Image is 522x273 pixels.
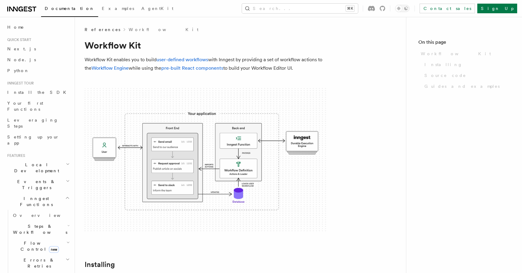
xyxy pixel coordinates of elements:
[85,260,115,269] a: Installing
[98,2,138,16] a: Examples
[7,135,59,145] span: Setting up your app
[49,246,59,253] span: new
[11,257,66,269] span: Errors & Retries
[5,54,71,65] a: Node.js
[7,90,70,95] span: Install the SDK
[161,65,223,71] a: pre-built React components
[5,179,66,191] span: Events & Triggers
[5,153,25,158] span: Features
[92,65,129,71] a: Workflow Engine
[424,72,466,78] span: Source code
[85,27,120,33] span: References
[129,27,198,33] a: Workflow Kit
[420,4,475,13] a: Contact sales
[85,88,326,233] img: The Workflow Kit provides a Workflow Engine to compose workflow actions on the back end and a set...
[346,5,354,11] kbd: ⌘K
[395,5,410,12] button: Toggle dark mode
[7,46,36,51] span: Next.js
[41,2,98,17] a: Documentation
[5,65,71,76] a: Python
[13,213,75,218] span: Overview
[5,37,31,42] span: Quick start
[7,101,43,112] span: Your first Functions
[422,70,510,81] a: Source code
[5,162,66,174] span: Local Development
[5,43,71,54] a: Next.js
[418,48,510,59] a: Workflow Kit
[424,62,462,68] span: Installing
[5,195,65,208] span: Inngest Functions
[11,223,67,235] span: Steps & Workflows
[7,118,58,129] span: Leveraging Steps
[85,56,326,72] p: Workflow Kit enables you to build with Inngest by providing a set of workflow actions to the whil...
[5,87,71,98] a: Install the SDK
[11,210,71,221] a: Overview
[11,255,71,271] button: Errors & Retries
[5,176,71,193] button: Events & Triggers
[422,59,510,70] a: Installing
[11,221,71,238] button: Steps & Workflows
[102,6,134,11] span: Examples
[141,6,173,11] span: AgentKit
[421,51,491,57] span: Workflow Kit
[7,68,29,73] span: Python
[7,24,24,30] span: Home
[5,132,71,148] a: Setting up your app
[45,6,95,11] span: Documentation
[11,238,71,255] button: Flow Controlnew
[5,22,71,33] a: Home
[418,39,510,48] h4: On this page
[5,98,71,115] a: Your first Functions
[5,159,71,176] button: Local Development
[85,40,326,51] h1: Workflow Kit
[138,2,177,16] a: AgentKit
[7,57,36,62] span: Node.js
[11,240,66,252] span: Flow Control
[5,81,34,86] span: Inngest tour
[242,4,358,13] button: Search...⌘K
[156,57,208,62] a: user-defined workflows
[5,193,71,210] button: Inngest Functions
[422,81,510,92] a: Guides and examples
[5,115,71,132] a: Leveraging Steps
[424,83,500,89] span: Guides and examples
[477,4,517,13] a: Sign Up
